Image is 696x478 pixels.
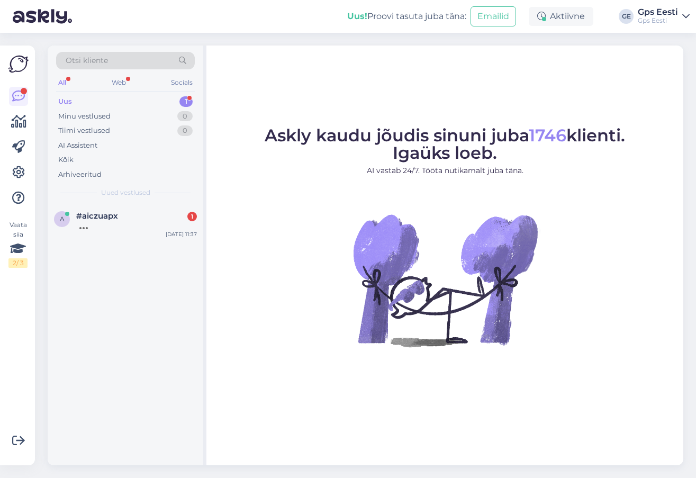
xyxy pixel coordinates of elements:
div: 1 [179,96,193,107]
div: Arhiveeritud [58,169,102,180]
span: Uued vestlused [101,188,150,197]
div: Aktiivne [529,7,593,26]
div: AI Assistent [58,140,97,151]
div: Web [110,76,128,89]
button: Emailid [471,6,516,26]
div: Vaata siia [8,220,28,268]
div: 1 [187,212,197,221]
span: 1746 [529,125,566,146]
div: 0 [177,111,193,122]
div: All [56,76,68,89]
span: a [60,215,65,223]
div: Proovi tasuta juba täna: [347,10,466,23]
img: Askly Logo [8,54,29,74]
div: Uus [58,96,72,107]
a: Gps EestiGps Eesti [638,8,690,25]
img: No Chat active [350,185,540,375]
div: Kõik [58,155,74,165]
div: 2 / 3 [8,258,28,268]
div: [DATE] 11:37 [166,230,197,238]
div: Minu vestlused [58,111,111,122]
span: Otsi kliente [66,55,108,66]
span: #aiczuapx [76,211,118,221]
p: AI vastab 24/7. Tööta nutikamalt juba täna. [265,165,625,176]
span: Askly kaudu jõudis sinuni juba klienti. Igaüks loeb. [265,125,625,163]
div: Gps Eesti [638,8,678,16]
div: 0 [177,125,193,136]
div: GE [619,9,634,24]
div: Socials [169,76,195,89]
div: Gps Eesti [638,16,678,25]
b: Uus! [347,11,367,21]
div: Tiimi vestlused [58,125,110,136]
